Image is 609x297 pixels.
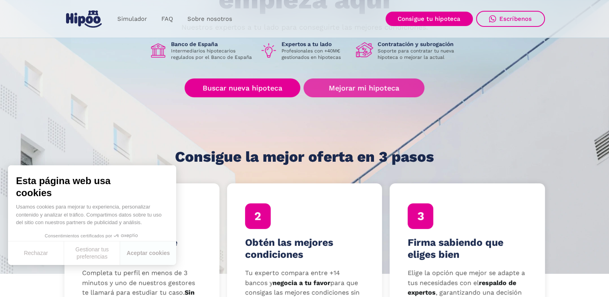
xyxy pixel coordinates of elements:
[180,11,239,27] a: Sobre nosotros
[110,11,154,27] a: Simulador
[303,78,424,97] a: Mejorar mi hipoteca
[175,149,434,165] h1: Consigue la mejor oferta en 3 pasos
[185,78,300,97] a: Buscar nueva hipoteca
[386,12,473,26] a: Consigue tu hipoteca
[171,40,253,48] h1: Banco de España
[171,48,253,60] p: Intermediarios hipotecarios regulados por el Banco de España
[154,11,180,27] a: FAQ
[408,237,527,261] h4: Firma sabiendo que eliges bien
[281,48,350,60] p: Profesionales con +40M€ gestionados en hipotecas
[281,40,350,48] h1: Expertos a tu lado
[499,15,532,22] div: Escríbenos
[378,40,460,48] h1: Contratación y subrogación
[378,48,460,60] p: Soporte para contratar tu nueva hipoteca o mejorar la actual
[245,237,364,261] h4: Obtén las mejores condiciones
[273,279,330,287] strong: negocia a tu favor
[476,11,545,27] a: Escríbenos
[64,7,104,31] a: home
